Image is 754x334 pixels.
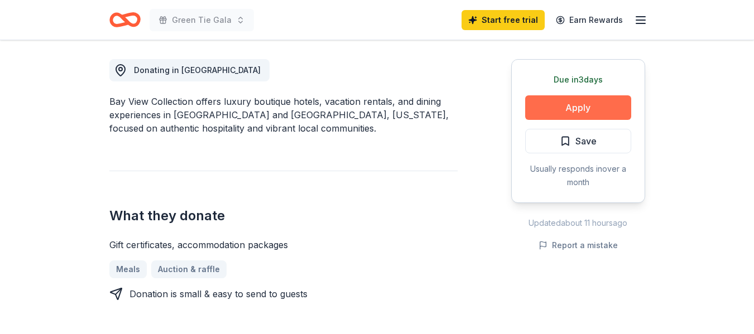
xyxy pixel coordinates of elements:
[109,95,458,135] div: Bay View Collection offers luxury boutique hotels, vacation rentals, and dining experiences in [G...
[150,9,254,31] button: Green Tie Gala
[525,162,631,189] div: Usually responds in over a month
[525,95,631,120] button: Apply
[575,134,597,148] span: Save
[539,239,618,252] button: Report a mistake
[525,73,631,86] div: Due in 3 days
[511,216,645,230] div: Updated about 11 hours ago
[462,10,545,30] a: Start free trial
[129,287,308,301] div: Donation is small & easy to send to guests
[109,207,458,225] h2: What they donate
[525,129,631,153] button: Save
[151,260,227,278] a: Auction & raffle
[109,7,141,33] a: Home
[549,10,630,30] a: Earn Rewards
[109,260,147,278] a: Meals
[134,65,261,75] span: Donating in [GEOGRAPHIC_DATA]
[172,13,232,27] span: Green Tie Gala
[109,238,458,251] div: Gift certificates, accommodation packages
